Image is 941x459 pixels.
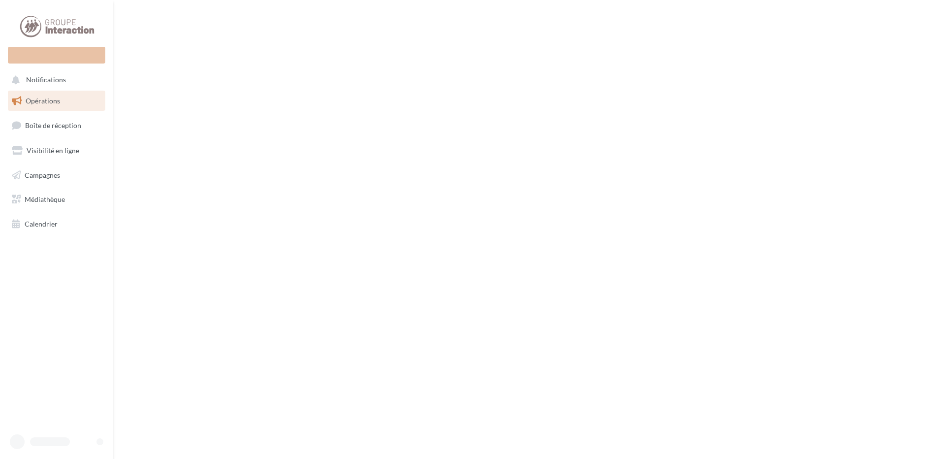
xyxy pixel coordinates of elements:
[25,220,58,228] span: Calendrier
[6,115,107,136] a: Boîte de réception
[26,76,66,84] span: Notifications
[6,140,107,161] a: Visibilité en ligne
[6,214,107,234] a: Calendrier
[27,146,79,155] span: Visibilité en ligne
[25,121,81,130] span: Boîte de réception
[8,47,105,64] div: Nouvelle campagne
[6,189,107,210] a: Médiathèque
[25,195,65,203] span: Médiathèque
[26,97,60,105] span: Opérations
[25,170,60,179] span: Campagnes
[6,165,107,186] a: Campagnes
[6,91,107,111] a: Opérations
